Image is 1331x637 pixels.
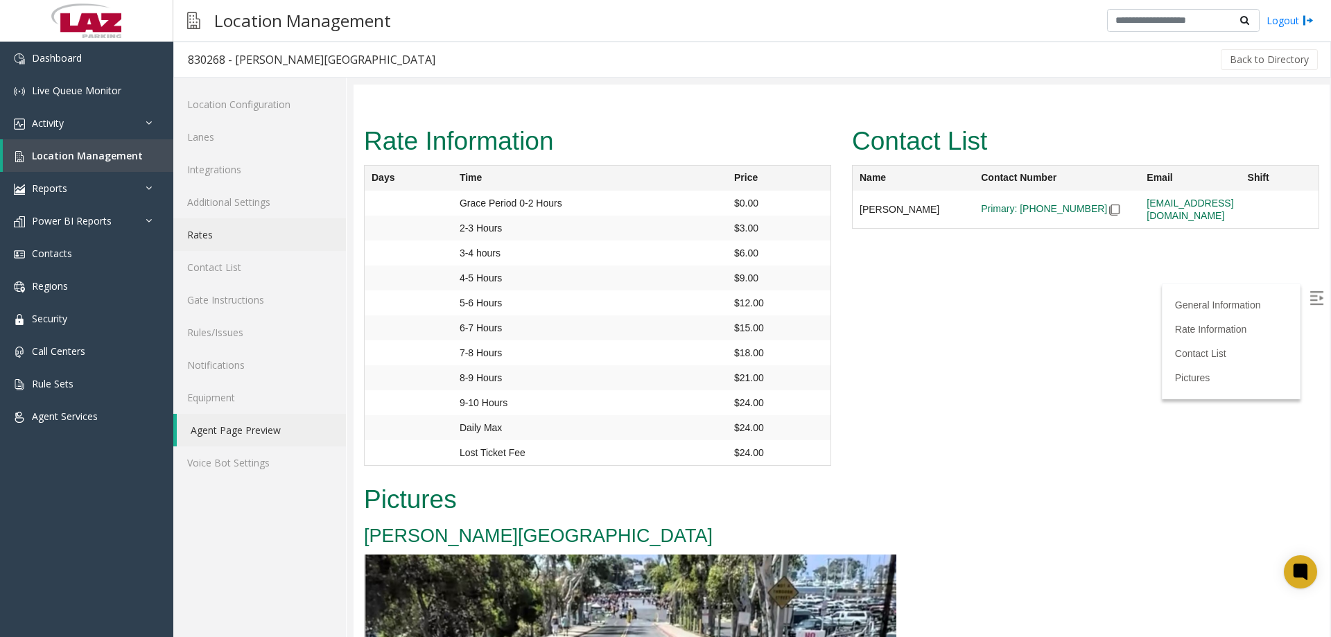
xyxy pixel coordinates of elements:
[1267,13,1314,28] a: Logout
[14,249,25,260] img: 'icon'
[14,151,25,162] img: 'icon'
[173,381,346,414] a: Equipment
[32,182,67,195] span: Reports
[11,80,99,106] th: Days
[32,214,112,227] span: Power BI Reports
[14,216,25,227] img: 'icon'
[374,181,477,206] td: $9.00
[374,106,477,131] td: $0.00
[32,410,98,423] span: Agent Services
[32,344,85,358] span: Call Centers
[374,331,477,356] td: $24.00
[3,139,173,172] a: Location Management
[99,156,374,181] td: 3-4 hours
[821,239,894,250] a: Rate Information
[99,80,374,106] th: Time
[173,153,346,186] a: Integrations
[32,247,72,260] span: Contacts
[32,84,121,97] span: Live Queue Monitor
[821,263,873,274] a: Contact List
[499,80,621,106] th: Name
[207,3,398,37] h3: Location Management
[10,39,478,75] h2: Rate Information
[99,281,374,306] td: 8-9 Hours
[374,231,477,256] td: $15.00
[374,256,477,281] td: $18.00
[1221,49,1318,70] button: Back to Directory
[498,39,966,75] h2: Contact List
[32,312,67,325] span: Security
[620,80,786,106] th: Contact Number
[173,121,346,153] a: Lanes
[14,53,25,64] img: 'icon'
[99,331,374,356] td: Daily Max
[177,414,346,446] a: Agent Page Preview
[99,306,374,331] td: 9-10 Hours
[173,446,346,479] a: Voice Bot Settings
[99,131,374,156] td: 2-3 Hours
[14,119,25,130] img: 'icon'
[99,256,374,281] td: 7-8 Hours
[793,113,880,137] a: [EMAIL_ADDRESS][DOMAIN_NAME]
[756,120,767,131] img: Copy to clipboard
[32,279,68,293] span: Regions
[374,131,477,156] td: $3.00
[14,347,25,358] img: 'icon'
[956,207,970,220] img: Open/Close Sidebar Menu
[821,288,857,299] a: Pictures
[14,314,25,325] img: 'icon'
[10,441,359,462] span: [PERSON_NAME][GEOGRAPHIC_DATA]
[374,206,477,231] td: $12.00
[786,80,887,106] th: Email
[1303,13,1314,28] img: logout
[10,397,966,433] h2: Pictures
[99,231,374,256] td: 6-7 Hours
[374,306,477,331] td: $24.00
[187,3,200,37] img: pageIcon
[627,118,754,130] a: Primary: [PHONE_NUMBER]
[14,281,25,293] img: 'icon'
[99,206,374,231] td: 5-6 Hours
[99,181,374,206] td: 4-5 Hours
[499,106,621,144] td: [PERSON_NAME]
[32,377,73,390] span: Rule Sets
[14,412,25,423] img: 'icon'
[32,51,82,64] span: Dashboard
[374,281,477,306] td: $21.00
[99,356,374,381] td: Lost Ticket Fee
[14,184,25,195] img: 'icon'
[887,80,966,106] th: Shift
[374,80,477,106] th: Price
[173,349,346,381] a: Notifications
[99,106,374,131] td: Grace Period 0-2 Hours
[173,283,346,316] a: Gate Instructions
[14,379,25,390] img: 'icon'
[173,88,346,121] a: Location Configuration
[173,186,346,218] a: Additional Settings
[374,156,477,181] td: $6.00
[374,356,477,381] td: $24.00
[821,215,907,226] a: General Information
[14,86,25,97] img: 'icon'
[173,251,346,283] a: Contact List
[32,149,143,162] span: Location Management
[32,116,64,130] span: Activity
[173,218,346,251] a: Rates
[188,51,435,69] div: 830268 - [PERSON_NAME][GEOGRAPHIC_DATA]
[173,316,346,349] a: Rules/Issues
